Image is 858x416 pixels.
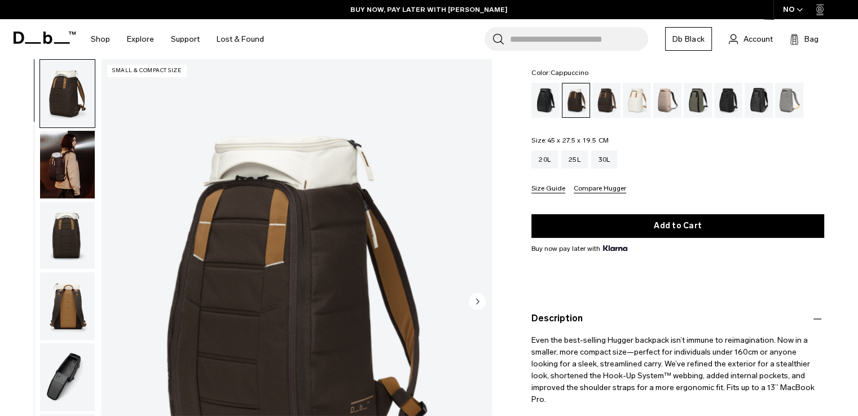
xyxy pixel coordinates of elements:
a: Lost & Found [217,19,264,59]
a: Db Black [665,27,712,51]
a: 25L [561,151,588,169]
img: Hugger Backpack 20L Cappuccino [40,272,95,340]
button: Next slide [469,293,486,312]
a: Reflective Black [745,83,773,118]
button: Bag [790,32,819,46]
a: Shop [91,19,110,59]
p: Small & Compact Size [107,65,186,77]
span: Cappuccino [551,69,589,77]
a: 30L [591,151,618,169]
span: Bag [804,33,819,45]
legend: Size: [531,137,609,144]
nav: Main Navigation [82,19,272,59]
button: Add to Cart [531,214,824,238]
button: Size Guide [531,185,565,193]
span: Buy now pay later with [531,244,627,254]
a: Forest Green [684,83,712,118]
img: Hugger Backpack 20L Cappuccino [40,343,95,411]
a: Black Out [531,83,560,118]
button: Description [531,312,824,326]
button: Compare Hugger [574,185,626,193]
a: Sand Grey [775,83,803,118]
button: Hugger Backpack 20L Cappuccino [39,272,95,340]
button: Hugger Backpack 20L Cappuccino [39,343,95,411]
span: Account [743,33,773,45]
a: Charcoal Grey [714,83,742,118]
a: Explore [127,19,154,59]
img: {"height" => 20, "alt" => "Klarna"} [603,245,627,251]
legend: Color: [531,69,588,76]
a: 20L [531,151,558,169]
button: Hugger Backpack 20L Cappuccino [39,130,95,199]
img: Hugger Backpack 20L Cappuccino [40,202,95,269]
img: Hugger Backpack 20L Cappuccino [40,131,95,198]
a: BUY NOW, PAY LATER WITH [PERSON_NAME] [350,5,508,15]
a: Espresso [592,83,621,118]
a: Cappuccino [562,83,590,118]
a: Fogbow Beige [653,83,681,118]
button: Hugger Backpack 20L Cappuccino [39,201,95,270]
a: Support [171,19,200,59]
span: 45 x 27.5 x 19.5 CM [547,136,609,144]
a: Oatmilk [623,83,651,118]
img: Hugger Backpack 20L Cappuccino [40,60,95,127]
button: Hugger Backpack 20L Cappuccino [39,59,95,128]
a: Account [729,32,773,46]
